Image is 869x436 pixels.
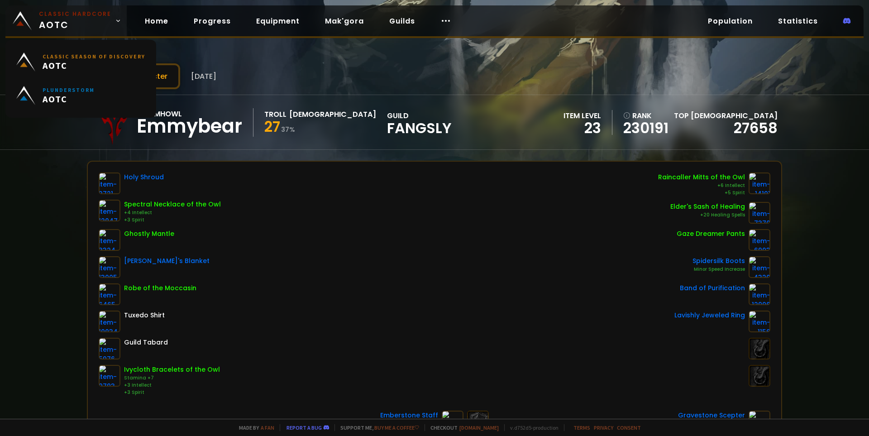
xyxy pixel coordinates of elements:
img: item-12047 [99,200,120,221]
span: [DATE] [191,71,216,82]
div: 23 [563,121,601,135]
div: [DEMOGRAPHIC_DATA] [289,109,376,120]
img: item-5976 [99,338,120,359]
small: Classic Season of Discovery [43,53,145,60]
a: Population [701,12,760,30]
div: Ghostly Mantle [124,229,174,239]
div: Band of Purification [680,283,745,293]
div: [PERSON_NAME]'s Blanket [124,256,210,266]
div: Guild Tabard [124,338,168,347]
div: Minor Speed Increase [692,266,745,273]
img: item-3324 [99,229,120,251]
div: Tuxedo Shirt [124,311,165,320]
a: Report a bug [286,424,322,431]
a: 27658 [734,118,778,138]
div: +5 Spirit [658,189,745,196]
div: Ivycloth Bracelets of the Owl [124,365,220,374]
img: item-14191 [749,172,770,194]
div: Elder's Sash of Healing [670,202,745,211]
div: +20 Healing Spells [670,211,745,219]
a: Terms [573,424,590,431]
span: Support me, [334,424,419,431]
div: +4 Intellect [124,209,221,216]
span: Checkout [425,424,499,431]
a: Statistics [771,12,825,30]
span: v. d752d5 - production [504,424,559,431]
div: Holy Shroud [124,172,164,182]
small: Classic Hardcore [39,10,111,18]
a: [DOMAIN_NAME] [459,424,499,431]
div: Emberstone Staff [380,411,438,420]
span: AOTC [43,60,145,71]
img: item-2721 [99,172,120,194]
span: [DEMOGRAPHIC_DATA] [691,110,778,121]
div: +3 Spirit [124,216,221,224]
div: +3 Intellect [124,382,220,389]
small: 37 % [281,125,295,134]
a: Consent [617,424,641,431]
div: rank [623,110,668,121]
a: Home [138,12,176,30]
div: Spectral Necklace of the Owl [124,200,221,209]
img: item-10034 [99,311,120,332]
a: Classic Season of DiscoveryAOTC [11,45,151,79]
span: 27 [264,116,280,137]
div: item level [563,110,601,121]
a: Equipment [249,12,307,30]
span: Fangsly [387,121,452,135]
a: Progress [186,12,238,30]
span: AOTC [39,10,111,32]
a: Classic HardcoreAOTC [5,5,127,36]
a: a fan [261,424,274,431]
img: item-13005 [99,256,120,278]
span: AOTC [43,93,95,105]
a: Privacy [594,424,613,431]
img: item-12996 [749,283,770,305]
div: Troll [264,109,286,120]
div: +6 Intellect [658,182,745,189]
img: item-6465 [99,283,120,305]
div: Spidersilk Boots [692,256,745,266]
span: Made by [234,424,274,431]
div: guild [387,110,452,135]
div: Gravestone Scepter [678,411,745,420]
div: Gaze Dreamer Pants [677,229,745,239]
div: +3 Spirit [124,389,220,396]
div: Stamina +7 [124,374,220,382]
small: Plunderstorm [43,86,95,93]
div: Doomhowl [137,108,242,120]
a: PlunderstormAOTC [11,79,151,112]
a: Guilds [382,12,422,30]
div: Raincaller Mitts of the Owl [658,172,745,182]
div: Top [674,110,778,121]
div: Emmybear [137,120,242,133]
a: Mak'gora [318,12,371,30]
div: Lavishly Jeweled Ring [674,311,745,320]
div: Robe of the Moccasin [124,283,196,293]
img: item-4320 [749,256,770,278]
img: item-7370 [749,202,770,224]
a: 230191 [623,121,668,135]
img: item-9793 [99,365,120,387]
img: item-1156 [749,311,770,332]
img: item-6903 [749,229,770,251]
a: Buy me a coffee [374,424,419,431]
